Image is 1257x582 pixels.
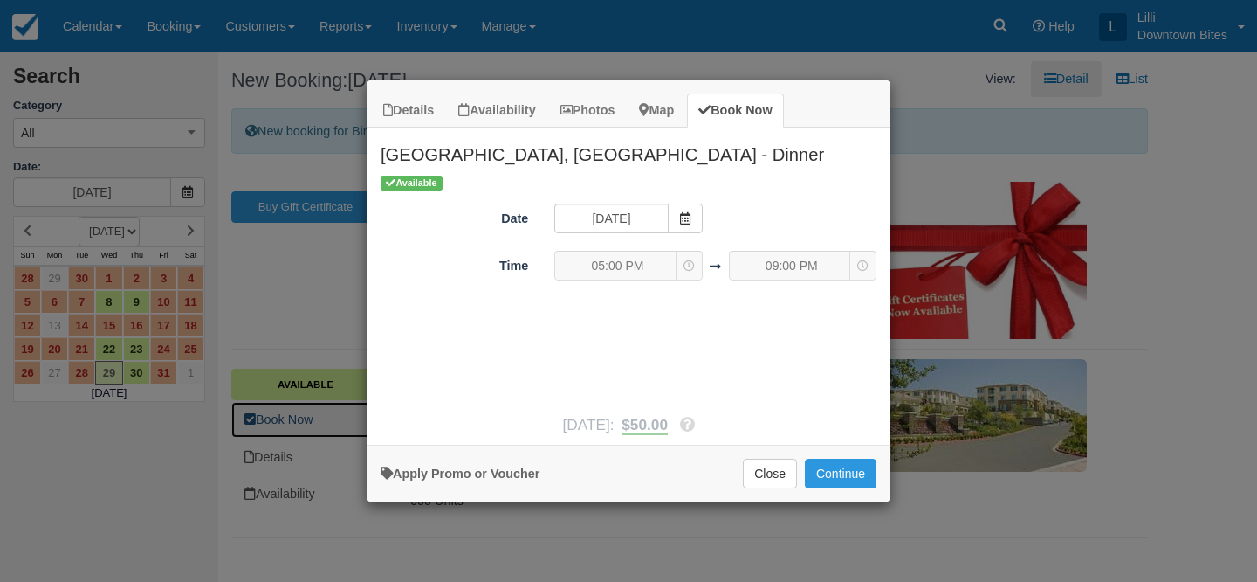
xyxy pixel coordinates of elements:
button: Close [743,459,797,488]
button: Add to Booking [805,459,876,488]
a: Details [372,94,445,128]
a: Availability [447,94,546,128]
div: Item Modal [367,128,890,436]
span: $50.00 [622,416,668,433]
a: Book Now [687,94,783,128]
a: Apply Voucher [381,467,539,481]
label: Date [367,204,541,228]
span: Available [381,176,443,191]
div: [DATE]: [367,414,890,436]
label: Time [367,251,541,275]
a: Map [628,94,685,128]
a: Photos [549,94,627,128]
h2: [GEOGRAPHIC_DATA], [GEOGRAPHIC_DATA] - Dinner [367,128,890,173]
